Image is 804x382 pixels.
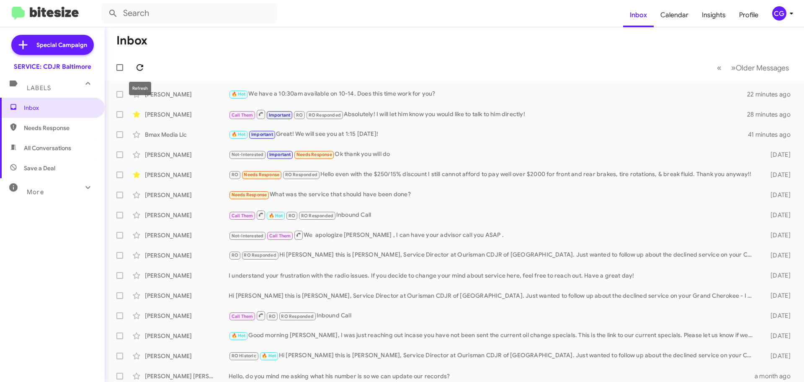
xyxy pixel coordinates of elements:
[27,84,51,92] span: Labels
[757,171,797,179] div: [DATE]
[229,372,755,380] div: Hello, do you mind me asking what his number is so we can update our records?
[232,252,238,258] span: RO
[757,291,797,300] div: [DATE]
[24,144,71,152] span: All Conversations
[27,188,44,196] span: More
[757,271,797,280] div: [DATE]
[145,231,229,239] div: [PERSON_NAME]
[757,211,797,219] div: [DATE]
[232,152,264,157] span: Not-Interested
[712,59,727,76] button: Previous
[695,3,732,27] a: Insights
[232,91,246,97] span: 🔥 Hot
[757,352,797,360] div: [DATE]
[623,3,654,27] a: Inbox
[229,250,757,260] div: Hi [PERSON_NAME] this is [PERSON_NAME], Service Director at Ourisman CDJR of [GEOGRAPHIC_DATA]. J...
[757,251,797,260] div: [DATE]
[712,59,794,76] nav: Page navigation example
[232,132,246,137] span: 🔥 Hot
[24,104,95,112] span: Inbox
[129,82,151,95] div: Refresh
[229,170,757,179] div: Hello even with the $250/15% discount I still cannot afford to pay well over $2000 for front and ...
[654,3,695,27] a: Calendar
[229,89,747,99] div: We have a 10:30am available on 10-14. Does this time work for you?
[232,172,238,177] span: RO
[269,213,283,218] span: 🔥 Hot
[747,110,797,119] div: 28 minutes ago
[229,331,757,340] div: Good morning [PERSON_NAME], I was just reaching out incase you have not been sent the current oil...
[229,310,757,321] div: Inbound Call
[229,351,757,361] div: Hi [PERSON_NAME] this is [PERSON_NAME], Service Director at Ourisman CDJR of [GEOGRAPHIC_DATA]. J...
[36,41,87,49] span: Special Campaign
[145,191,229,199] div: [PERSON_NAME]
[229,150,757,159] div: Ok thank you will do
[229,190,757,200] div: What was the service that should have been done?
[281,314,313,319] span: RO Responded
[732,3,765,27] a: Profile
[748,130,797,139] div: 41 minutes ago
[244,172,279,177] span: Needs Response
[301,213,333,218] span: RO Responded
[145,211,229,219] div: [PERSON_NAME]
[232,314,253,319] span: Call Them
[731,62,736,73] span: »
[747,90,797,99] div: 22 minutes ago
[11,35,94,55] a: Special Campaign
[145,90,229,99] div: [PERSON_NAME]
[757,191,797,199] div: [DATE]
[262,353,276,359] span: 🔥 Hot
[309,112,341,118] span: RO Responded
[296,152,332,157] span: Needs Response
[269,152,291,157] span: Important
[145,271,229,280] div: [PERSON_NAME]
[232,333,246,338] span: 🔥 Hot
[232,353,256,359] span: RO Historic
[101,3,277,23] input: Search
[229,130,748,139] div: Great! We will see you at 1:15 [DATE]!
[757,231,797,239] div: [DATE]
[24,164,55,172] span: Save a Deal
[145,110,229,119] div: [PERSON_NAME]
[251,132,273,137] span: Important
[757,312,797,320] div: [DATE]
[232,192,267,197] span: Needs Response
[289,213,295,218] span: RO
[269,112,291,118] span: Important
[24,124,95,132] span: Needs Response
[717,62,722,73] span: «
[229,271,757,280] div: I understand your frustration with the radio issues. If you decide to change your mind about serv...
[145,352,229,360] div: [PERSON_NAME]
[229,230,757,240] div: We apologize [PERSON_NAME] , I can have your advisor call you ASAP .
[145,372,229,380] div: [PERSON_NAME] [PERSON_NAME]
[269,314,276,319] span: RO
[145,130,229,139] div: Bmax Media Llc
[269,233,291,239] span: Call Them
[145,312,229,320] div: [PERSON_NAME]
[14,62,91,71] div: SERVICE: CDJR Baltimore
[755,372,797,380] div: a month ago
[145,332,229,340] div: [PERSON_NAME]
[765,6,795,21] button: CG
[145,291,229,300] div: [PERSON_NAME]
[116,34,147,47] h1: Inbox
[757,151,797,159] div: [DATE]
[757,332,797,340] div: [DATE]
[229,291,757,300] div: Hi [PERSON_NAME] this is [PERSON_NAME], Service Director at Ourisman CDJR of [GEOGRAPHIC_DATA]. J...
[145,251,229,260] div: [PERSON_NAME]
[244,252,276,258] span: RO Responded
[232,112,253,118] span: Call Them
[285,172,317,177] span: RO Responded
[296,112,303,118] span: RO
[232,233,264,239] span: Not-Interested
[232,213,253,218] span: Call Them
[229,109,747,120] div: Absolutely! I will let him know you would like to talk to him directly!
[772,6,786,21] div: CG
[229,210,757,220] div: Inbound Call
[145,171,229,179] div: [PERSON_NAME]
[145,151,229,159] div: [PERSON_NAME]
[726,59,794,76] button: Next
